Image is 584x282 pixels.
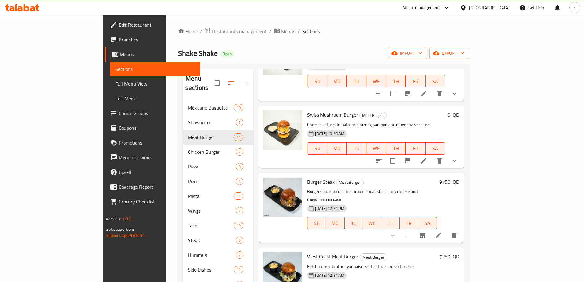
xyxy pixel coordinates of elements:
[307,110,358,119] span: Swiss Mushroom Burger
[366,75,386,87] button: WE
[188,222,234,229] span: Taco
[363,217,381,229] button: WE
[307,142,327,155] button: SU
[447,86,462,101] button: show more
[347,142,366,155] button: TU
[384,219,397,228] span: TH
[402,219,416,228] span: FR
[386,142,406,155] button: TH
[183,203,253,218] div: Wings7
[328,219,342,228] span: MO
[105,180,200,194] a: Coverage Report
[234,267,243,273] span: 11
[236,149,243,155] span: 7
[310,144,325,153] span: SU
[234,105,243,111] span: 10
[327,75,347,87] button: MO
[347,75,366,87] button: TU
[239,76,253,91] button: Add section
[429,48,469,59] button: export
[408,144,423,153] span: FR
[236,178,243,185] div: items
[122,215,132,223] span: 1.0.0
[105,165,200,180] a: Upsell
[236,148,243,156] div: items
[236,163,243,170] div: items
[400,153,415,168] button: Branch-specific-item
[119,110,195,117] span: Choice Groups
[451,157,458,164] svg: Show Choices
[188,266,234,273] span: Side Dishes
[372,153,386,168] button: sort-choices
[447,228,462,243] button: delete
[234,266,243,273] div: items
[183,100,253,115] div: Mexicano Baguette10
[188,237,236,244] div: Steak
[345,217,363,229] button: TU
[110,91,200,106] a: Edit Menu
[388,77,403,86] span: TH
[183,248,253,262] div: Hummus7
[105,121,200,135] a: Coupons
[435,232,442,239] a: Edit menu item
[115,80,195,87] span: Full Menu View
[386,75,406,87] button: TH
[188,119,236,126] span: Shawarma
[360,112,387,119] span: Meat Burger
[360,253,387,261] div: Meat Burger
[388,144,403,153] span: TH
[220,51,234,56] span: Open
[236,119,243,126] div: items
[313,206,347,211] span: [DATE] 12:24 PM
[188,148,236,156] div: Chicken Burger
[119,183,195,191] span: Coverage Report
[105,47,200,62] a: Menus
[224,76,239,91] span: Sort sections
[386,87,399,100] span: Select to update
[269,28,271,35] li: /
[403,4,440,11] div: Menu-management
[432,86,447,101] button: delete
[188,251,236,259] span: Hummus
[188,133,234,141] span: Meat Burger
[105,106,200,121] a: Choice Groups
[347,219,361,228] span: TU
[451,90,458,97] svg: Show Choices
[366,142,386,155] button: WE
[236,207,243,214] div: items
[119,36,195,43] span: Branches
[115,95,195,102] span: Edit Menu
[183,115,253,130] div: Shawarma7
[106,231,145,239] a: Support.OpsPlatform
[447,153,462,168] button: show more
[330,144,344,153] span: MO
[307,252,358,261] span: West Coast Meat Burger
[234,223,243,229] span: 19
[106,215,121,223] span: Version:
[236,252,243,258] span: 7
[105,194,200,209] a: Grocery Checklist
[381,217,400,229] button: TH
[183,262,253,277] div: Side Dishes11
[307,188,437,203] p: Burger sauce, onion, mushroom, meat sirloin, mix cheese and mayonnaise sauce
[307,217,326,229] button: SU
[369,144,384,153] span: WE
[421,219,434,228] span: SA
[401,229,414,242] span: Select to update
[234,104,243,111] div: items
[408,77,423,86] span: FR
[119,124,195,132] span: Coupons
[188,163,236,170] div: Pizza
[178,27,469,35] nav: breadcrumb
[188,104,234,111] span: Mexicano Baguette
[574,4,575,11] span: r
[349,144,364,153] span: TU
[372,86,386,101] button: sort-choices
[426,75,445,87] button: SA
[349,77,364,86] span: TU
[188,207,236,214] span: Wings
[310,77,325,86] span: SU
